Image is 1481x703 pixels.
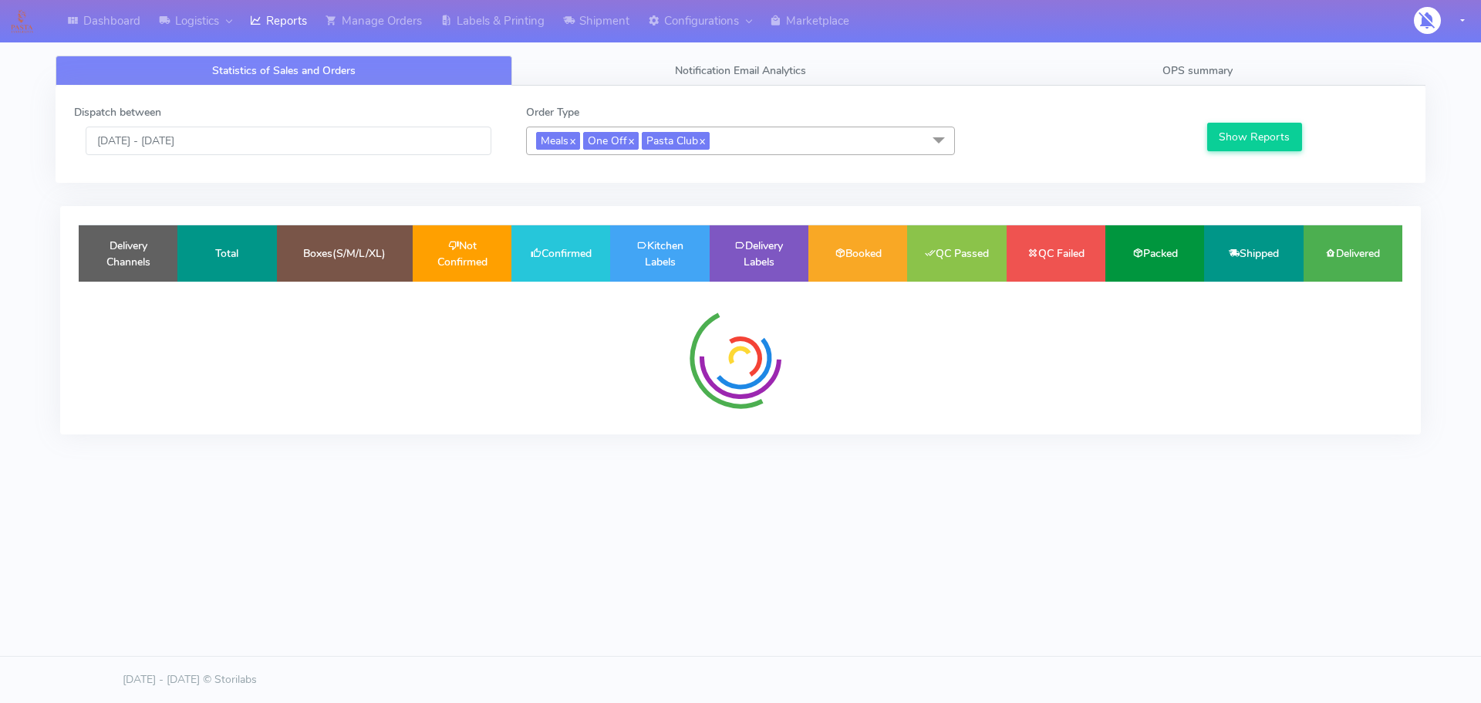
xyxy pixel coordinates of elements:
a: x [627,132,634,148]
td: Not Confirmed [413,225,511,282]
td: Kitchen Labels [610,225,709,282]
td: Delivered [1304,225,1402,282]
td: QC Failed [1007,225,1105,282]
td: Packed [1105,225,1204,282]
a: x [568,132,575,148]
ul: Tabs [56,56,1425,86]
label: Order Type [526,104,579,120]
td: Delivery Channels [79,225,177,282]
td: Booked [808,225,907,282]
a: x [698,132,705,148]
td: QC Passed [907,225,1006,282]
td: Confirmed [511,225,610,282]
span: Meals [536,132,580,150]
span: Statistics of Sales and Orders [212,63,356,78]
td: Shipped [1204,225,1303,282]
button: Show Reports [1207,123,1302,151]
label: Dispatch between [74,104,161,120]
img: spinner-radial.svg [683,300,798,416]
input: Pick the Daterange [86,127,491,155]
span: Pasta Club [642,132,710,150]
span: Notification Email Analytics [675,63,806,78]
td: Total [177,225,276,282]
span: OPS summary [1162,63,1233,78]
td: Delivery Labels [710,225,808,282]
span: One Off [583,132,639,150]
td: Boxes(S/M/L/XL) [277,225,413,282]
